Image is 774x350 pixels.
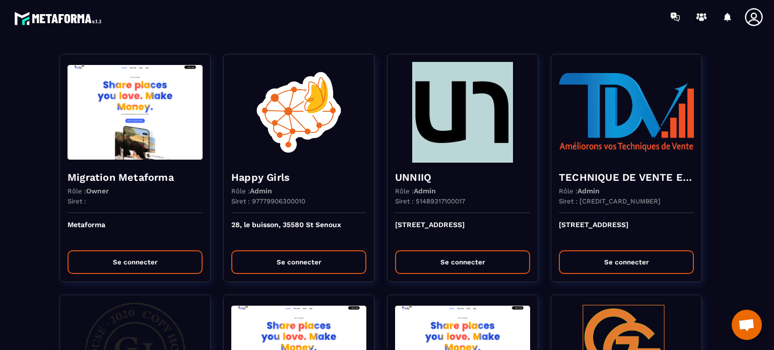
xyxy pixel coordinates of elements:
p: [STREET_ADDRESS] [395,221,530,243]
button: Se connecter [395,250,530,274]
p: Rôle : [395,187,436,195]
img: funnel-background [559,62,694,163]
button: Se connecter [231,250,366,274]
p: Rôle : [68,187,109,195]
h4: Migration Metaforma [68,170,203,184]
p: Rôle : [231,187,272,195]
p: 28, le buisson, 35580 St Senoux [231,221,366,243]
button: Se connecter [68,250,203,274]
p: Rôle : [559,187,600,195]
p: Metaforma [68,221,203,243]
p: Siret : [68,197,86,205]
img: logo [14,9,105,28]
img: funnel-background [68,62,203,163]
p: Siret : 97779906300010 [231,197,305,205]
h4: Happy Girls [231,170,366,184]
img: funnel-background [395,62,530,163]
button: Se connecter [559,250,694,274]
div: Ouvrir le chat [732,310,762,340]
span: Owner [86,187,109,195]
h4: TECHNIQUE DE VENTE EDITION [559,170,694,184]
img: funnel-background [231,62,366,163]
h4: UNNIIQ [395,170,530,184]
span: Admin [250,187,272,195]
p: [STREET_ADDRESS] [559,221,694,243]
span: Admin [577,187,600,195]
p: Siret : 51489317100017 [395,197,465,205]
span: Admin [414,187,436,195]
p: Siret : [CREDIT_CARD_NUMBER] [559,197,661,205]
